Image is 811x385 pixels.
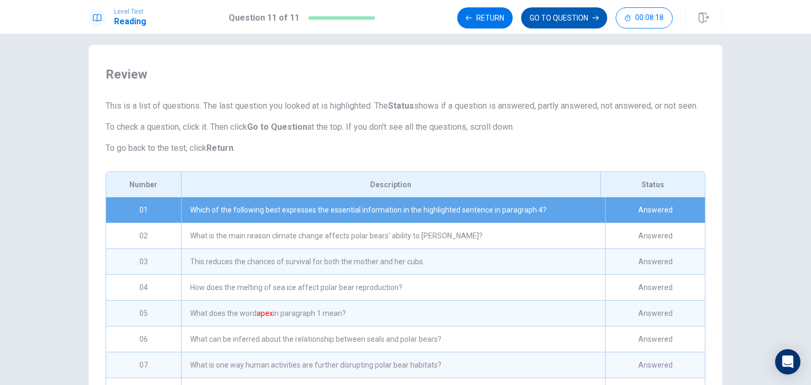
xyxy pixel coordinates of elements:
[114,8,146,15] span: Level Test
[247,122,307,132] strong: Go to Question
[388,101,414,111] strong: Status
[106,66,705,83] span: Review
[106,142,705,155] p: To go back to the test, click .
[257,309,273,317] font: apex
[106,100,705,112] p: This is a list of questions. The last question you looked at is highlighted. The shows if a quest...
[457,7,513,28] button: Return
[181,301,605,326] div: What does the word in paragraph 1 mean?
[521,7,607,28] button: GO TO QUESTION
[605,275,705,300] div: Answered
[106,301,181,326] div: 05
[635,14,664,22] span: 00:08:18
[106,249,181,274] div: 03
[775,349,800,374] div: Open Intercom Messenger
[114,15,146,28] h1: Reading
[605,326,705,352] div: Answered
[106,121,705,133] p: To check a question, click it. Then click at the top. If you don't see all the questions, scroll ...
[106,172,181,197] div: Number
[181,172,600,197] div: Description
[181,197,605,223] div: Which of the following best expresses the essential information in the highlighted sentence in pa...
[206,143,233,153] strong: Return
[181,352,605,378] div: What is one way human activities are further disrupting polar bear habitats?
[106,275,181,300] div: 04
[229,12,299,24] h1: Question 11 of 11
[181,223,605,248] div: What is the main reason climate change affects polar bears' ability to [PERSON_NAME]?
[106,223,181,248] div: 02
[605,197,705,223] div: Answered
[605,352,705,378] div: Answered
[181,326,605,352] div: What can be inferred about the relationship between seals and polar bears?
[181,249,605,274] div: This reduces the chances of survival for both the mother and her cubs.
[616,7,673,28] button: 00:08:18
[605,223,705,248] div: Answered
[605,249,705,274] div: Answered
[106,197,181,223] div: 01
[600,172,705,197] div: Status
[106,352,181,378] div: 07
[106,326,181,352] div: 06
[181,275,605,300] div: How does the melting of sea ice affect polar bear reproduction?
[605,301,705,326] div: Answered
